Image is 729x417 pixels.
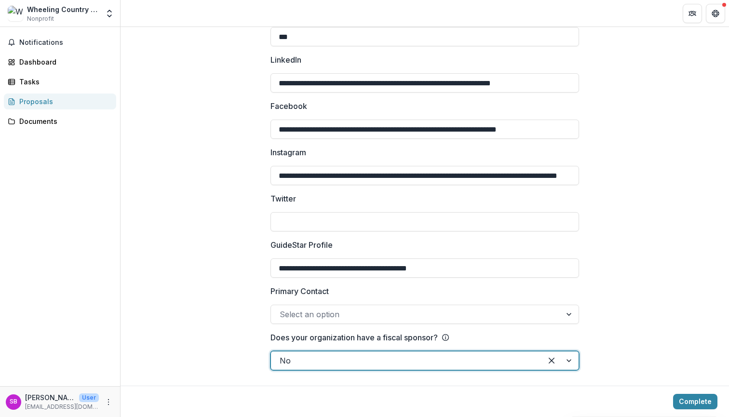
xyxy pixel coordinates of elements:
[706,4,725,23] button: Get Help
[19,116,108,126] div: Documents
[270,100,307,112] p: Facebook
[270,147,306,158] p: Instagram
[103,396,114,408] button: More
[270,332,438,343] p: Does your organization have a fiscal sponsor?
[19,57,108,67] div: Dashboard
[19,39,112,47] span: Notifications
[25,403,99,411] p: [EMAIL_ADDRESS][DOMAIN_NAME]
[270,193,296,204] p: Twitter
[673,394,717,409] button: Complete
[27,4,99,14] div: Wheeling Country Day School
[270,285,329,297] p: Primary Contact
[4,35,116,50] button: Notifications
[27,14,54,23] span: Nonprofit
[25,392,75,403] p: [PERSON_NAME]
[79,393,99,402] p: User
[683,4,702,23] button: Partners
[4,74,116,90] a: Tasks
[10,399,17,405] div: Sydney Burkle
[19,96,108,107] div: Proposals
[8,6,23,21] img: Wheeling Country Day School
[103,4,116,23] button: Open entity switcher
[4,54,116,70] a: Dashboard
[4,94,116,109] a: Proposals
[270,54,301,66] p: LinkedIn
[4,113,116,129] a: Documents
[544,353,559,368] div: Clear selected options
[19,77,108,87] div: Tasks
[270,239,333,251] p: GuideStar Profile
